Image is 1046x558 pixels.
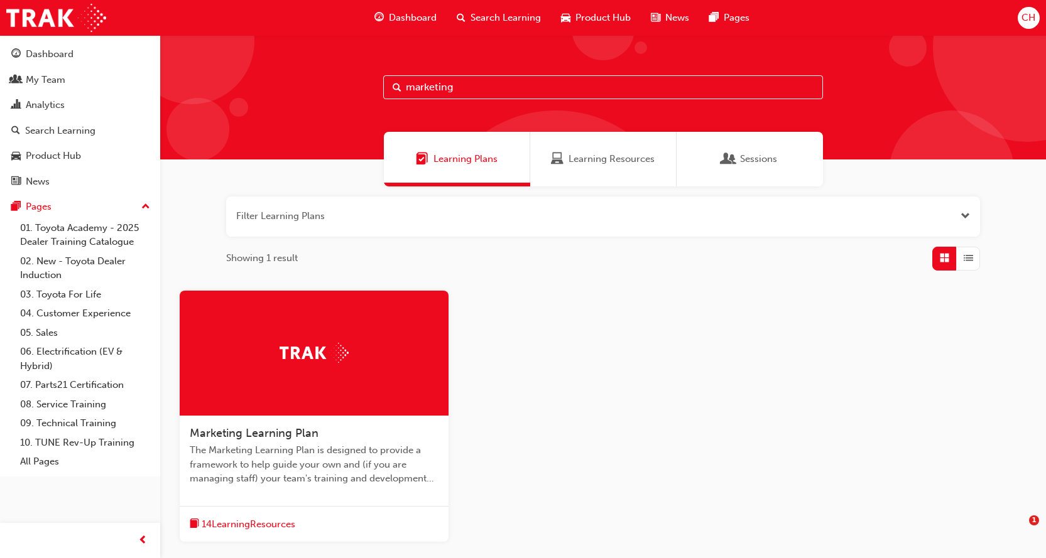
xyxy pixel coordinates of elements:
[141,199,150,215] span: up-icon
[5,119,155,142] a: Search Learning
[724,11,749,25] span: Pages
[202,517,295,532] span: 14 Learning Resources
[15,414,155,433] a: 09. Technical Training
[226,251,298,266] span: Showing 1 result
[5,144,155,168] a: Product Hub
[15,323,155,343] a: 05. Sales
[457,10,466,26] span: search-icon
[15,452,155,471] a: All Pages
[5,43,155,66] a: Dashboard
[11,151,21,162] span: car-icon
[1018,7,1040,29] button: CH
[740,152,777,166] span: Sessions
[677,132,823,186] a: SessionsSessions
[383,75,823,99] input: Search...
[11,75,21,86] span: people-icon
[15,304,155,323] a: 04. Customer Experience
[25,124,95,138] div: Search Learning
[5,68,155,92] a: My Team
[374,10,384,26] span: guage-icon
[11,100,21,111] span: chart-icon
[26,47,74,62] div: Dashboard
[393,80,401,95] span: Search
[364,5,447,31] a: guage-iconDashboard
[5,170,155,193] a: News
[26,174,50,189] div: News
[11,126,20,137] span: search-icon
[5,94,155,117] a: Analytics
[190,517,199,532] span: book-icon
[651,10,660,26] span: news-icon
[15,285,155,304] a: 03. Toyota For Life
[15,252,155,285] a: 02. New - Toyota Dealer Induction
[11,176,21,188] span: news-icon
[641,5,699,31] a: news-iconNews
[5,40,155,195] button: DashboardMy TeamAnalyticsSearch LearningProduct HubNews
[384,132,530,186] a: Learning PlansLearning Plans
[15,395,155,414] a: 08. Service Training
[11,49,21,60] span: guage-icon
[722,152,735,166] span: Sessions
[26,73,65,87] div: My Team
[190,443,439,486] span: The Marketing Learning Plan is designed to provide a framework to help guide your own and (if you...
[551,5,641,31] a: car-iconProduct Hub
[569,152,655,166] span: Learning Resources
[15,433,155,453] a: 10. TUNE Rev-Up Training
[447,5,551,31] a: search-iconSearch Learning
[190,517,295,532] button: book-icon14LearningResources
[699,5,760,31] a: pages-iconPages
[5,195,155,218] button: Pages
[961,209,970,223] button: Open the filter
[416,152,428,166] span: Learning Plans
[190,426,319,440] span: Marketing Learning Plan
[709,10,719,26] span: pages-icon
[433,152,498,166] span: Learning Plans
[15,218,155,252] a: 01. Toyota Academy - 2025 Dealer Training Catalogue
[15,375,155,395] a: 07. Parts21 Certification
[1003,515,1033,545] iframe: Intercom live chat
[26,98,65,112] div: Analytics
[280,343,349,362] img: Trak
[471,11,541,25] span: Search Learning
[940,251,949,266] span: Grid
[964,251,973,266] span: List
[11,201,21,213] span: pages-icon
[665,11,689,25] span: News
[551,152,564,166] span: Learning Resources
[561,10,570,26] span: car-icon
[15,342,155,375] a: 06. Electrification (EV & Hybrid)
[26,149,81,163] div: Product Hub
[180,291,449,542] a: TrakMarketing Learning PlanThe Marketing Learning Plan is designed to provide a framework to help...
[530,132,677,186] a: Learning ResourcesLearning Resources
[1029,515,1039,525] span: 1
[138,533,148,549] span: prev-icon
[6,4,106,32] img: Trak
[575,11,631,25] span: Product Hub
[26,200,52,214] div: Pages
[1021,11,1035,25] span: CH
[389,11,437,25] span: Dashboard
